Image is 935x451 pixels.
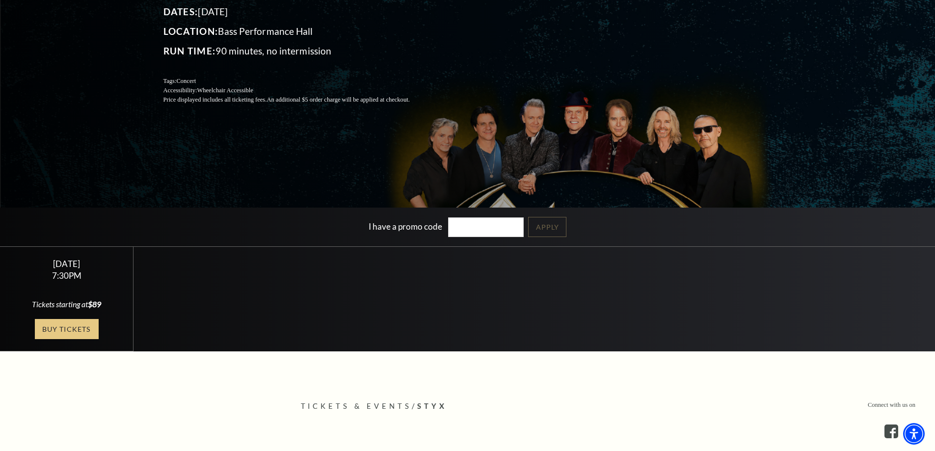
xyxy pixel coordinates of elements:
span: An additional $5 order charge will be applied at checkout. [267,96,409,103]
p: / [301,400,635,413]
p: Bass Performance Hall [163,24,433,39]
label: I have a promo code [369,221,442,231]
p: [DATE] [163,4,433,20]
p: Connect with us on [868,400,915,410]
div: 7:30PM [12,271,122,280]
span: Tickets & Events [301,402,412,410]
span: $89 [88,299,101,309]
span: Location: [163,26,218,37]
p: Tags: [163,77,433,86]
p: Accessibility: [163,86,433,95]
span: Run Time: [163,45,216,56]
div: Accessibility Menu [903,423,925,445]
a: facebook - open in a new tab [884,424,898,438]
p: Price displayed includes all ticketing fees. [163,95,433,105]
span: Styx [417,402,447,410]
span: Dates: [163,6,198,17]
p: 90 minutes, no intermission [163,43,433,59]
div: Tickets starting at [12,299,122,310]
div: [DATE] [12,259,122,269]
a: Buy Tickets [35,319,99,339]
span: Concert [176,78,196,84]
span: Wheelchair Accessible [197,87,253,94]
